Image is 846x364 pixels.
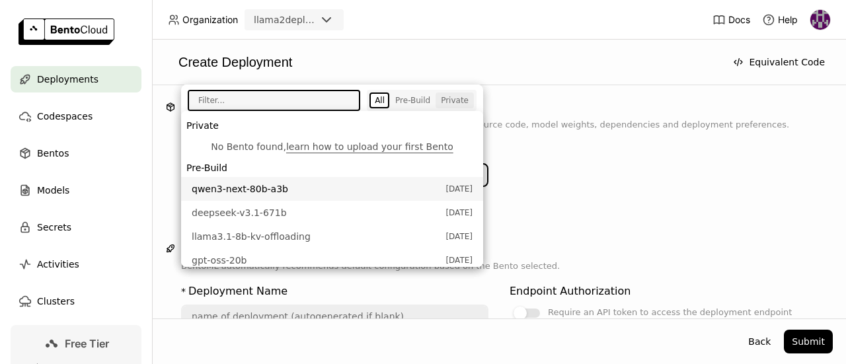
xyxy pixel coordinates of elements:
p: A Bento is an AI application packaged with BentoML, it includes the source code, model weights, d... [181,118,817,131]
button: Equivalent Code [725,50,833,74]
div: Endpoint Authorization [510,283,631,299]
button: Submit [784,330,833,353]
span: Clusters [37,293,75,309]
span: Secrets [37,219,71,235]
div: Require an API token to access the deployment endpoint [548,305,792,320]
div: Private [441,95,469,106]
div: segmented control [369,92,474,108]
img: logo [19,18,114,45]
input: Filter... [189,91,350,110]
span: Codespaces [37,108,93,124]
div: No Bento found, [192,140,473,153]
a: Codespaces [11,103,141,129]
h1: Select a [PERSON_NAME] [181,98,817,114]
a: Clusters [11,288,141,314]
span: Docs [728,14,750,26]
img: Nouman Usman [810,10,830,30]
li: Private [181,116,483,135]
a: Docs [712,13,750,26]
button: Back [740,330,779,353]
span: Free Tier [65,337,109,350]
a: learn how to upload your first Bento [286,141,453,152]
ul: Menu [181,111,483,267]
a: Bentos [11,140,141,166]
span: qwen3-next-80b-a3b [192,182,439,196]
a: Models [11,177,141,203]
div: llama2deployment [254,13,316,26]
span: [DATE] [445,254,473,267]
span: Deployments [37,71,98,87]
span: [DATE] [445,182,473,196]
span: gpt-oss-20b [192,254,439,267]
span: deepseek-v3.1-671b [192,206,439,219]
span: Bentos [37,145,69,161]
span: Organization [182,14,238,26]
span: llama3.1-8b-kv-offloading [192,230,439,243]
span: Activities [37,256,79,272]
span: Models [37,182,69,198]
div: Pre-Build [395,95,430,106]
li: Pre-Build [181,159,483,177]
span: Help [778,14,798,26]
span: [DATE] [445,230,473,243]
input: name of deployment (autogenerated if blank) [182,306,487,327]
div: Help [762,13,798,26]
input: Selected llama2deployment. [317,14,319,27]
span: [DATE] [445,206,473,219]
p: BentoML automatically recommends default configuration based on the Bento selected. [181,260,817,273]
div: Create Deployment [165,53,720,71]
div: All [375,95,385,106]
a: Secrets [11,214,141,240]
h1: Deployment Config [181,240,817,256]
div: Deployment Name [188,283,288,299]
a: Deployments [11,66,141,92]
a: Activities [11,251,141,277]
